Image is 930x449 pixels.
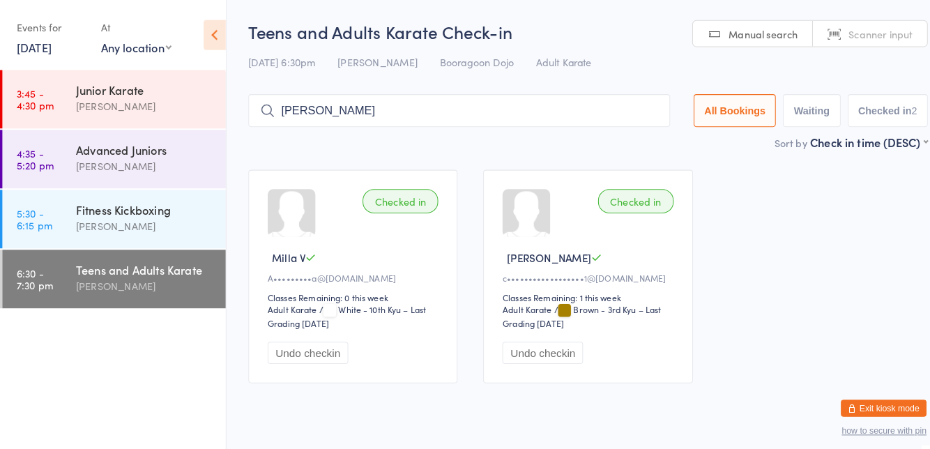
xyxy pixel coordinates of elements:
[18,203,53,225] time: 5:30 - 6:15 pm
[4,185,222,243] a: 5:30 -6:15 pmFitness Kickboxing[PERSON_NAME]
[76,197,211,213] div: Fitness Kickboxing
[767,92,823,124] button: Waiting
[432,54,504,68] span: Booragoon Dojo
[76,96,211,112] div: [PERSON_NAME]
[823,390,907,407] button: Exit kiosk mode
[245,20,908,43] h2: Teens and Adults Karate Check-in
[493,296,541,308] div: Adult Karate
[76,80,211,96] div: Junior Karate
[497,244,579,259] span: [PERSON_NAME]
[264,266,434,277] div: A•••••••••a@[DOMAIN_NAME]
[264,296,418,321] span: / White - 10th Kyu – Last Grading [DATE]
[759,132,791,146] label: Sort by
[793,131,908,146] div: Check in time (DESC)
[18,144,54,167] time: 4:35 - 5:20 pm
[245,54,310,68] span: [DATE] 6:30pm
[100,38,169,54] div: Any location
[268,244,300,259] span: Milla V
[493,266,664,277] div: c••••••••••••••••••1@[DOMAIN_NAME]
[526,54,580,68] span: Adult Karate
[76,139,211,154] div: Advanced Juniors
[892,102,898,114] div: 2
[586,185,660,208] div: Checked in
[18,261,54,284] time: 6:30 - 7:30 pm
[332,54,410,68] span: [PERSON_NAME]
[264,296,312,308] div: Adult Karate
[76,256,211,271] div: Teens and Adults Karate
[356,185,430,208] div: Checked in
[680,92,761,124] button: All Bookings
[824,416,907,426] button: how to secure with pin
[4,127,222,184] a: 4:35 -5:20 pmAdvanced Juniors[PERSON_NAME]
[493,296,648,321] span: / Brown - 3rd Kyu – Last Grading [DATE]
[18,15,86,38] div: Events for
[76,154,211,170] div: [PERSON_NAME]
[264,334,342,356] button: Undo checkin
[100,15,169,38] div: At
[4,68,222,125] a: 3:45 -4:30 pmJunior Karate[PERSON_NAME]
[264,284,434,296] div: Classes Remaining: 0 this week
[830,92,909,124] button: Checked in2
[493,334,572,356] button: Undo checkin
[18,86,54,108] time: 3:45 - 4:30 pm
[714,26,782,40] span: Manual search
[245,92,657,124] input: Search
[76,213,211,229] div: [PERSON_NAME]
[493,284,664,296] div: Classes Remaining: 1 this week
[4,244,222,301] a: 6:30 -7:30 pmTeens and Adults Karate[PERSON_NAME]
[76,271,211,287] div: [PERSON_NAME]
[18,38,52,54] a: [DATE]
[831,26,894,40] span: Scanner input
